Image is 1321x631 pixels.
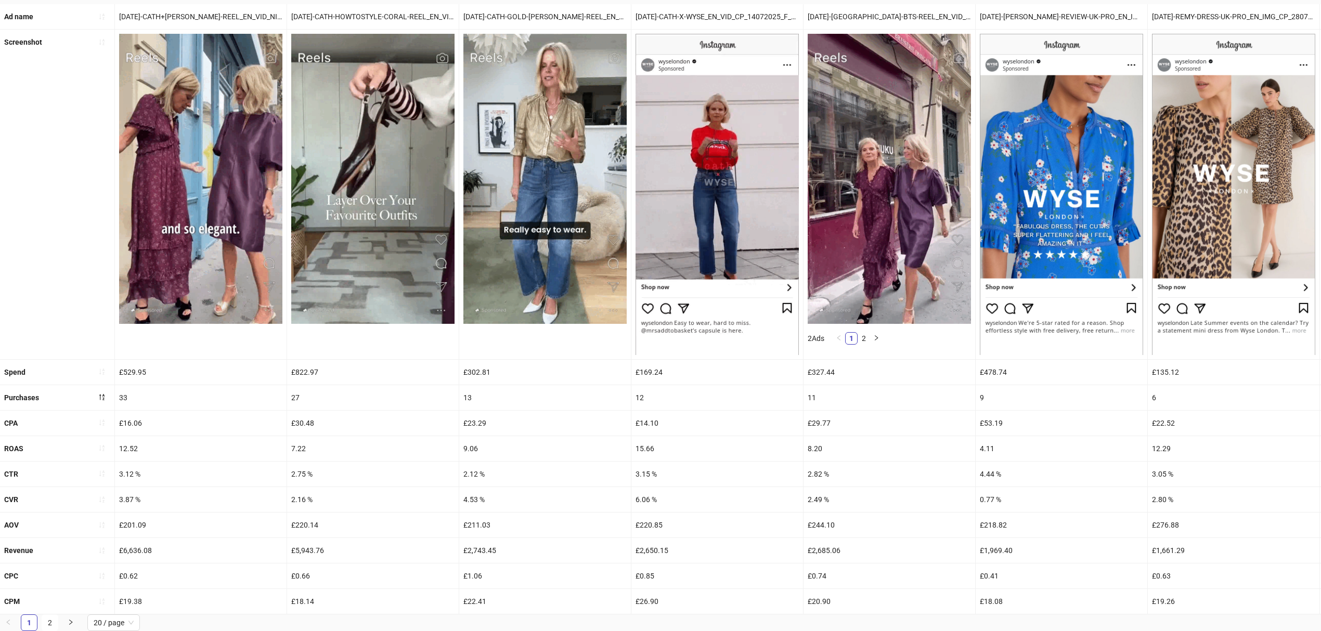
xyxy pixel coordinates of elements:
div: 7.22 [287,436,459,461]
div: £18.08 [976,589,1147,614]
div: [DATE]-REMY-DRESS-UK-PRO_EN_IMG_CP_28072025_F_CC_SC1_None_NEWSEASON [1148,4,1319,29]
div: 6.06 % [631,487,803,512]
img: Screenshot 120230809553310055 [808,34,971,324]
div: 27 [287,385,459,410]
button: right [870,332,883,345]
span: sort-ascending [98,598,106,605]
a: 2 [42,615,58,630]
div: £5,943.76 [287,538,459,563]
a: 1 [846,333,857,344]
div: 8.20 [804,436,975,461]
div: 2.16 % [287,487,459,512]
div: £18.14 [287,589,459,614]
div: £19.26 [1148,589,1319,614]
span: sort-ascending [98,470,106,477]
b: CVR [4,495,18,504]
div: 4.11 [976,436,1147,461]
div: 9 [976,385,1147,410]
div: £0.41 [976,563,1147,588]
div: 3.15 % [631,462,803,487]
div: 15.66 [631,436,803,461]
div: £244.10 [804,512,975,537]
div: 3.05 % [1148,462,1319,487]
div: £0.66 [287,563,459,588]
img: Screenshot 120229918285570055 [119,34,282,324]
span: sort-ascending [98,38,106,46]
div: £1,661.29 [1148,538,1319,563]
div: 0.77 % [976,487,1147,512]
span: left [836,335,842,341]
div: 13 [459,385,631,410]
div: £201.09 [115,512,287,537]
b: CPA [4,419,18,427]
div: 4.44 % [976,462,1147,487]
div: £53.19 [976,411,1147,436]
div: 4.53 % [459,487,631,512]
div: 2.49 % [804,487,975,512]
div: 33 [115,385,287,410]
div: £1.06 [459,563,631,588]
li: Next Page [870,332,883,345]
span: left [5,619,11,625]
span: right [873,335,879,341]
a: 2 [858,333,870,344]
div: 2.12 % [459,462,631,487]
a: 1 [21,615,37,630]
div: £529.95 [115,360,287,385]
div: 12.52 [115,436,287,461]
div: £0.63 [1148,563,1319,588]
li: 2 [858,332,870,345]
div: £19.38 [115,589,287,614]
div: £29.77 [804,411,975,436]
span: sort-ascending [98,13,106,20]
div: £0.62 [115,563,287,588]
li: 1 [845,332,858,345]
b: Screenshot [4,38,42,46]
div: £169.24 [631,360,803,385]
div: £2,685.06 [804,538,975,563]
div: £23.29 [459,411,631,436]
span: 2 Ads [808,334,824,343]
b: Spend [4,368,25,376]
div: [DATE]-[GEOGRAPHIC_DATA]-BTS-REEL_EN_VID_NI_20082025_F_CC_SC8_USP11_LOFI [804,4,975,29]
span: right [68,619,74,625]
div: £211.03 [459,512,631,537]
span: sort-ascending [98,521,106,529]
li: Next Page [62,614,79,631]
div: £1,969.40 [976,538,1147,563]
div: £276.88 [1148,512,1319,537]
div: £30.48 [287,411,459,436]
div: £218.82 [976,512,1147,537]
b: CPM [4,597,20,606]
div: £478.74 [976,360,1147,385]
div: £327.44 [804,360,975,385]
img: Screenshot 120229918287050055 [291,34,455,324]
span: 20 / page [94,615,134,630]
b: CPC [4,572,18,580]
div: [DATE]-CATH-HOWTOSTYLE-CORAL-REEL_EN_VID_CP_12082025_F_CC_SC13_USP7_ECOM [287,4,459,29]
b: Purchases [4,393,39,402]
span: sort-ascending [98,572,106,580]
b: AOV [4,521,19,529]
b: ROAS [4,444,23,453]
div: 6 [1148,385,1319,410]
b: Revenue [4,546,33,555]
div: 12.29 [1148,436,1319,461]
div: £135.12 [1148,360,1319,385]
div: £22.41 [459,589,631,614]
li: Previous Page [833,332,845,345]
div: £220.14 [287,512,459,537]
div: £302.81 [459,360,631,385]
div: 9.06 [459,436,631,461]
span: sort-ascending [98,496,106,503]
span: sort-ascending [98,419,106,426]
div: 12 [631,385,803,410]
div: £822.97 [287,360,459,385]
button: left [833,332,845,345]
div: £220.85 [631,512,803,537]
div: 2.82 % [804,462,975,487]
div: £22.52 [1148,411,1319,436]
button: right [62,614,79,631]
img: Screenshot 120229001869820055 [463,34,627,324]
div: [DATE]-CATH-X-WYSE_EN_VID_CP_14072025_F_CC_SC1_None_NEWSEASON [631,4,803,29]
